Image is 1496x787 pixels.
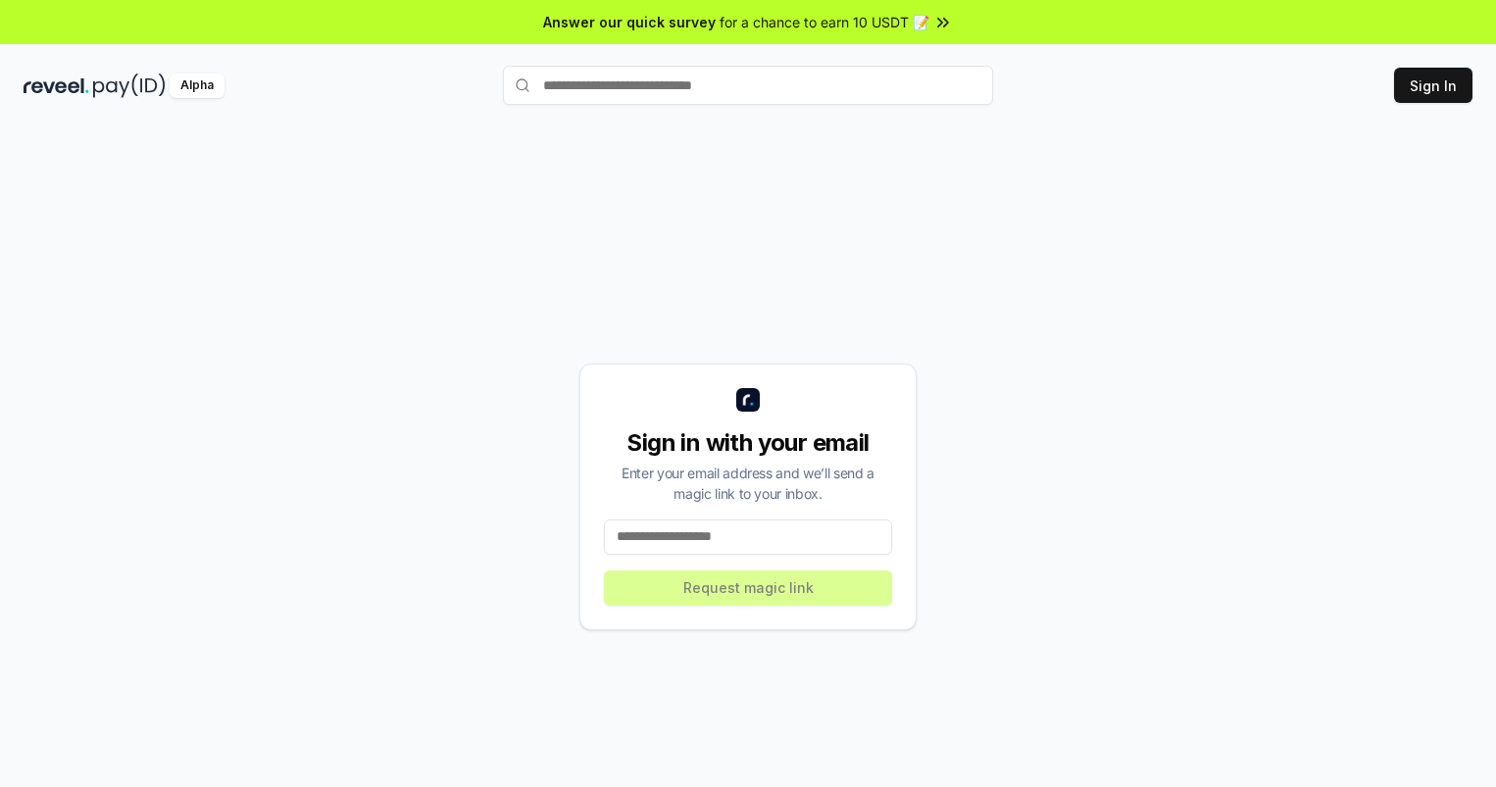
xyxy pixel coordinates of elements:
span: for a chance to earn 10 USDT 📝 [720,12,929,32]
div: Alpha [170,74,224,98]
img: pay_id [93,74,166,98]
span: Answer our quick survey [543,12,716,32]
div: Sign in with your email [604,427,892,459]
button: Sign In [1394,68,1472,103]
img: logo_small [736,388,760,412]
div: Enter your email address and we’ll send a magic link to your inbox. [604,463,892,504]
img: reveel_dark [24,74,89,98]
